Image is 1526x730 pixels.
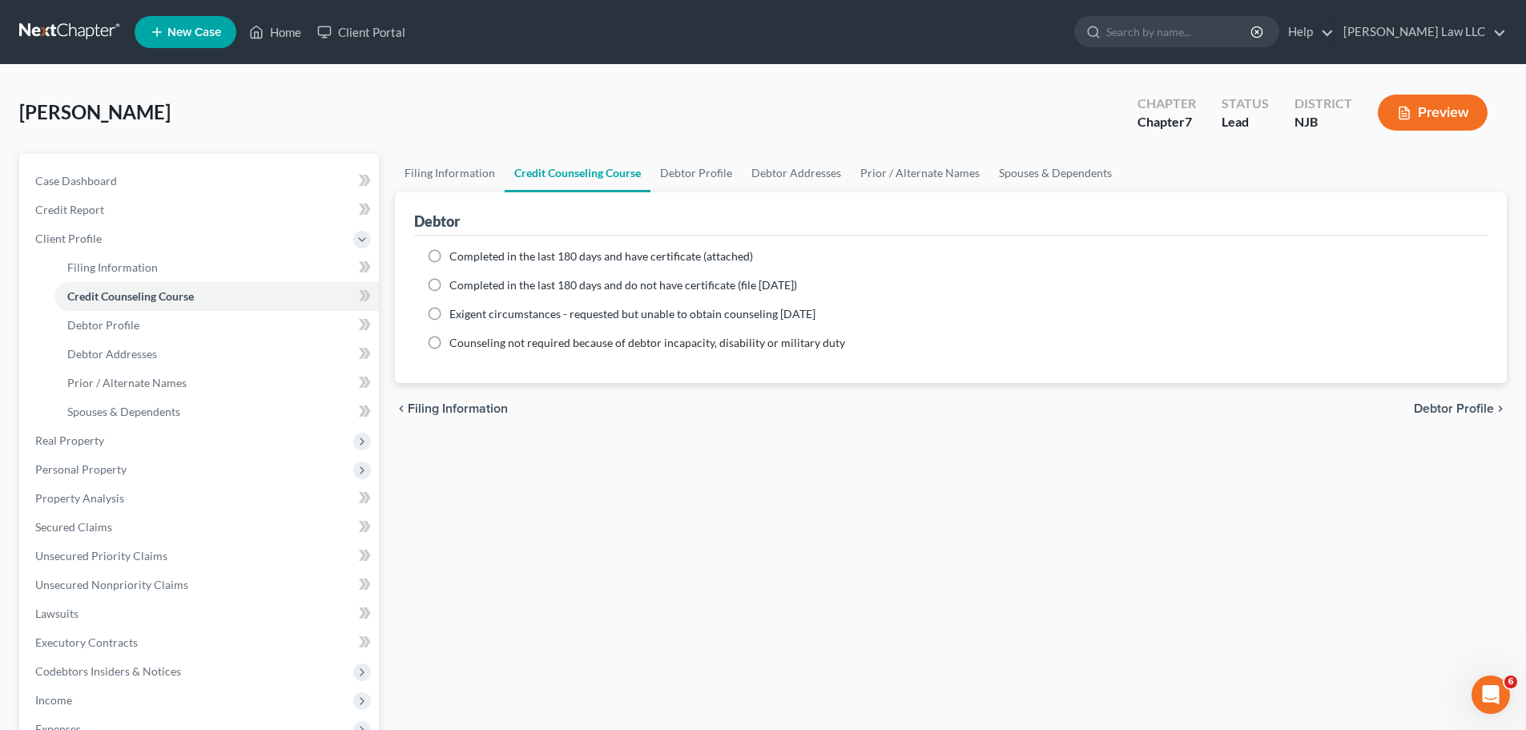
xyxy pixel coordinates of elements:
[1414,402,1507,415] button: Debtor Profile chevron_right
[35,607,79,620] span: Lawsuits
[1294,95,1352,113] div: District
[22,571,379,599] a: Unsecured Nonpriority Claims
[1222,113,1269,131] div: Lead
[54,397,379,426] a: Spouses & Dependents
[35,693,72,707] span: Income
[67,405,180,418] span: Spouses & Dependents
[22,196,379,224] a: Credit Report
[1378,95,1488,131] button: Preview
[35,203,104,216] span: Credit Report
[22,542,379,571] a: Unsecured Priority Claims
[167,26,221,38] span: New Case
[851,154,989,192] a: Prior / Alternate Names
[19,100,171,123] span: [PERSON_NAME]
[449,336,845,349] span: Counseling not required because of debtor incapacity, disability or military duty
[1472,676,1510,714] iframe: Intercom live chat
[67,318,139,332] span: Debtor Profile
[650,154,742,192] a: Debtor Profile
[1414,402,1494,415] span: Debtor Profile
[1185,114,1192,129] span: 7
[35,520,112,534] span: Secured Claims
[35,434,104,447] span: Real Property
[395,154,505,192] a: Filing Information
[309,18,413,46] a: Client Portal
[1222,95,1269,113] div: Status
[67,260,158,274] span: Filing Information
[35,491,124,505] span: Property Analysis
[1335,18,1506,46] a: [PERSON_NAME] Law LLC
[241,18,309,46] a: Home
[54,311,379,340] a: Debtor Profile
[989,154,1121,192] a: Spouses & Dependents
[1137,95,1196,113] div: Chapter
[35,635,138,649] span: Executory Contracts
[408,402,508,415] span: Filing Information
[1504,676,1517,688] span: 6
[22,628,379,657] a: Executory Contracts
[1494,402,1507,415] i: chevron_right
[395,402,508,415] button: chevron_left Filing Information
[54,340,379,369] a: Debtor Addresses
[35,664,181,678] span: Codebtors Insiders & Notices
[449,307,815,321] span: Exigent circumstances - requested but unable to obtain counseling [DATE]
[35,578,188,591] span: Unsecured Nonpriority Claims
[505,154,650,192] a: Credit Counseling Course
[742,154,851,192] a: Debtor Addresses
[22,167,379,196] a: Case Dashboard
[414,212,460,231] div: Debtor
[67,347,157,361] span: Debtor Addresses
[35,174,117,188] span: Case Dashboard
[1137,113,1196,131] div: Chapter
[1280,18,1334,46] a: Help
[1106,17,1253,46] input: Search by name...
[22,513,379,542] a: Secured Claims
[35,549,167,563] span: Unsecured Priority Claims
[35,462,127,476] span: Personal Property
[54,253,379,282] a: Filing Information
[1294,113,1352,131] div: NJB
[22,484,379,513] a: Property Analysis
[54,282,379,311] a: Credit Counseling Course
[22,599,379,628] a: Lawsuits
[67,289,194,303] span: Credit Counseling Course
[35,232,102,245] span: Client Profile
[67,376,187,389] span: Prior / Alternate Names
[449,249,753,263] span: Completed in the last 180 days and have certificate (attached)
[54,369,379,397] a: Prior / Alternate Names
[395,402,408,415] i: chevron_left
[449,278,797,292] span: Completed in the last 180 days and do not have certificate (file [DATE])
